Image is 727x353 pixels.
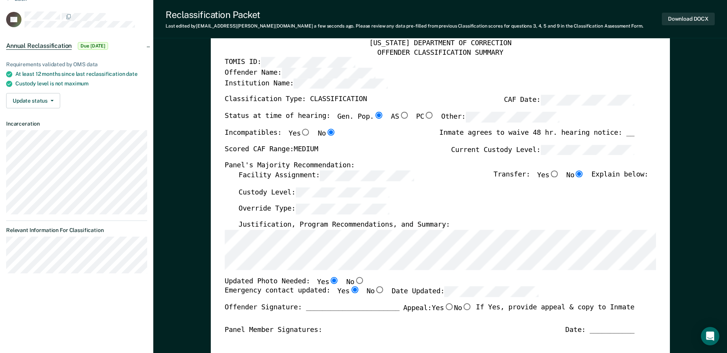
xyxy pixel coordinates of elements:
[225,303,634,325] div: Offender Signature: _______________________ If Yes, provide appeal & copy to Inmate
[403,303,472,319] label: Appeal:
[454,303,472,313] label: No
[15,71,147,77] div: At least 12 months since last reclassification
[451,145,634,155] label: Current Custody Level:
[6,227,147,234] dt: Relevant Information For Classification
[6,93,60,108] button: Update status
[540,95,634,106] input: CAF Date:
[329,277,339,284] input: Yes
[225,325,322,335] div: Panel Member Signatures:
[6,61,147,68] div: Requirements validated by OMS data
[225,68,376,78] label: Offender Name:
[6,121,147,127] dt: Incarceration
[166,23,643,29] div: Last edited by [EMAIL_ADDRESS][PERSON_NAME][DOMAIN_NAME] . Please review any data pre-filled from...
[300,129,310,136] input: Yes
[326,129,336,136] input: No
[225,162,634,171] div: Panel's Majority Recommendation:
[391,112,409,123] label: AS
[424,112,434,119] input: PC
[432,303,454,313] label: Yes
[337,287,359,297] label: Yes
[439,129,634,145] div: Inmate agrees to waive 48 hr. hearing notice: __
[64,80,89,87] span: maximum
[701,327,719,345] div: Open Intercom Messenger
[294,78,387,89] input: Institution Name:
[289,129,311,139] label: Yes
[225,145,318,155] label: Scored CAF Range: MEDIUM
[281,68,375,78] input: Offender Name:
[445,287,538,297] input: Date Updated:
[238,204,389,215] label: Override Type:
[466,112,560,123] input: Other:
[78,42,108,50] span: Due [DATE]
[320,170,414,181] input: Facility Assignment:
[225,39,656,48] div: [US_STATE] DEPARTMENT OF CORRECTION
[225,95,367,106] label: Classification Type: CLASSIFICATION
[566,170,584,181] label: No
[225,78,387,89] label: Institution Name:
[374,112,384,119] input: Gen. Pop.
[662,13,715,25] button: Download DOCX
[6,42,72,50] span: Annual Reclassification
[225,112,560,129] div: Status at time of hearing:
[399,112,409,119] input: AS
[225,57,355,68] label: TOMIS ID:
[574,170,584,177] input: No
[366,287,384,297] label: No
[565,325,634,335] div: Date: ___________
[444,303,454,310] input: Yes
[225,277,364,287] div: Updated Photo Needed:
[317,277,339,287] label: Yes
[337,112,384,123] label: Gen. Pop.
[354,277,364,284] input: No
[225,129,336,145] div: Incompatibles:
[494,170,648,187] div: Transfer: Explain below:
[126,71,137,77] span: date
[225,48,656,57] div: OFFENDER CLASSIFICATION SUMMARY
[346,277,364,287] label: No
[350,287,359,294] input: Yes
[537,170,559,181] label: Yes
[225,287,538,304] div: Emergency contact updated:
[314,23,353,29] span: a few seconds ago
[318,129,336,139] label: No
[504,95,634,106] label: CAF Date:
[238,170,414,181] label: Facility Assignment:
[392,287,538,297] label: Date Updated:
[15,80,147,87] div: Custody level is not
[416,112,434,123] label: PC
[374,287,384,294] input: No
[166,9,643,20] div: Reclassification Packet
[540,145,634,155] input: Current Custody Level:
[441,112,560,123] label: Other:
[549,170,559,177] input: Yes
[238,221,450,230] label: Justification, Program Recommendations, and Summary:
[261,57,355,68] input: TOMIS ID:
[295,204,389,215] input: Override Type:
[462,303,472,310] input: No
[238,187,389,198] label: Custody Level:
[295,187,389,198] input: Custody Level:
